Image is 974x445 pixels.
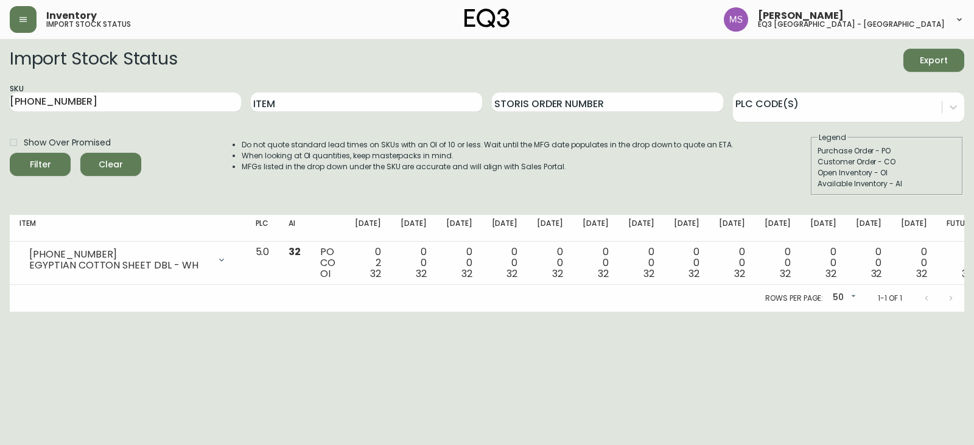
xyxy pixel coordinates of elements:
span: 32 [598,267,609,281]
div: Purchase Order - PO [818,145,956,156]
p: 1-1 of 1 [878,293,902,304]
th: AI [279,215,310,242]
th: [DATE] [345,215,391,242]
li: MFGs listed in the drop down under the SKU are accurate and will align with Sales Portal. [242,161,734,172]
div: 0 0 [901,247,927,279]
div: 0 0 [719,247,745,279]
span: 32 [825,267,836,281]
div: Customer Order - CO [818,156,956,167]
td: 5.0 [246,242,279,285]
span: Show Over Promised [24,136,111,149]
span: 32 [552,267,563,281]
span: 32 [643,267,654,281]
div: Open Inventory - OI [818,167,956,178]
th: PLC [246,215,279,242]
th: [DATE] [664,215,710,242]
th: [DATE] [755,215,801,242]
th: [DATE] [846,215,892,242]
span: 32 [962,267,973,281]
div: 0 0 [628,247,654,279]
li: Do not quote standard lead times on SKUs with an OI of 10 or less. Wait until the MFG date popula... [242,139,734,150]
button: Clear [80,153,141,176]
div: PO CO [320,247,335,279]
span: 32 [688,267,699,281]
div: 0 0 [674,247,700,279]
th: [DATE] [891,215,937,242]
span: OI [320,267,331,281]
th: [DATE] [573,215,618,242]
div: EGYPTIAN COTTON SHEET DBL - WH [29,260,209,271]
span: 32 [461,267,472,281]
div: Available Inventory - AI [818,178,956,189]
span: 32 [871,267,882,281]
p: Rows per page: [765,293,823,304]
button: Filter [10,153,71,176]
div: 0 0 [947,247,973,279]
span: 32 [289,245,301,259]
img: 1b6e43211f6f3cc0b0729c9049b8e7af [724,7,748,32]
th: [DATE] [527,215,573,242]
div: 0 0 [810,247,836,279]
span: 32 [506,267,517,281]
h5: eq3 [GEOGRAPHIC_DATA] - [GEOGRAPHIC_DATA] [758,21,945,28]
th: [DATE] [482,215,528,242]
button: Export [903,49,964,72]
span: Clear [90,157,131,172]
div: 0 0 [856,247,882,279]
th: Item [10,215,246,242]
div: 0 0 [401,247,427,279]
li: When looking at OI quantities, keep masterpacks in mind. [242,150,734,161]
div: 0 0 [765,247,791,279]
div: [PHONE_NUMBER]EGYPTIAN COTTON SHEET DBL - WH [19,247,236,273]
h2: Import Stock Status [10,49,177,72]
span: 32 [780,267,791,281]
span: Export [913,53,955,68]
div: 0 0 [583,247,609,279]
th: [DATE] [436,215,482,242]
span: 32 [416,267,427,281]
span: [PERSON_NAME] [758,11,844,21]
span: 32 [370,267,381,281]
div: 0 0 [492,247,518,279]
th: [DATE] [709,215,755,242]
span: Inventory [46,11,97,21]
div: 0 0 [446,247,472,279]
div: [PHONE_NUMBER] [29,249,209,260]
th: [DATE] [801,215,846,242]
span: 32 [734,267,745,281]
img: logo [464,9,510,28]
legend: Legend [818,132,847,143]
div: 0 2 [355,247,381,279]
th: [DATE] [391,215,436,242]
th: [DATE] [618,215,664,242]
div: 0 0 [537,247,563,279]
div: 50 [828,288,858,308]
h5: import stock status [46,21,131,28]
span: 32 [916,267,927,281]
